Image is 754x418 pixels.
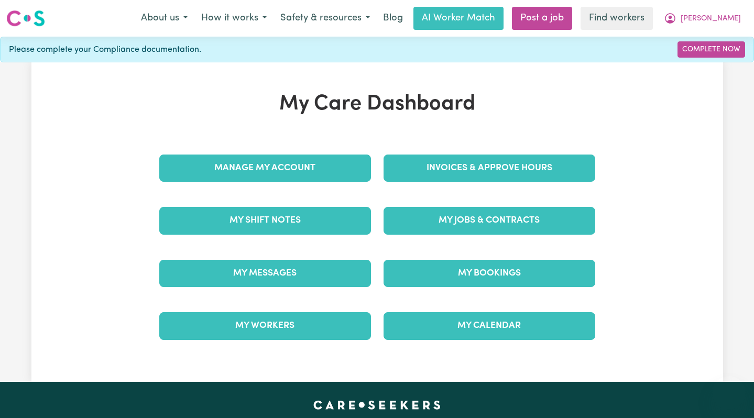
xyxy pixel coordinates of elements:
iframe: Button to launch messaging window [712,376,746,410]
a: Invoices & Approve Hours [384,155,595,182]
a: Careseekers home page [313,401,441,409]
span: [PERSON_NAME] [681,13,741,25]
a: Manage My Account [159,155,371,182]
a: My Workers [159,312,371,339]
a: My Calendar [384,312,595,339]
button: How it works [194,7,274,29]
a: Find workers [581,7,653,30]
a: Complete Now [677,41,745,58]
h1: My Care Dashboard [153,92,602,117]
a: My Shift Notes [159,207,371,234]
img: Careseekers logo [6,9,45,28]
button: My Account [657,7,748,29]
a: My Messages [159,260,371,287]
button: About us [134,7,194,29]
a: Careseekers logo [6,6,45,30]
a: AI Worker Match [413,7,504,30]
a: My Jobs & Contracts [384,207,595,234]
a: My Bookings [384,260,595,287]
a: Post a job [512,7,572,30]
span: Please complete your Compliance documentation. [9,43,201,56]
a: Blog [377,7,409,30]
button: Safety & resources [274,7,377,29]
